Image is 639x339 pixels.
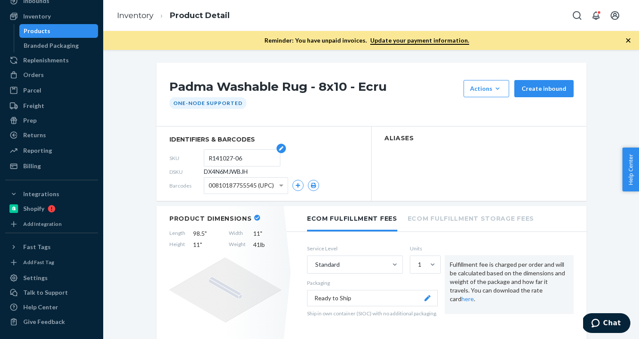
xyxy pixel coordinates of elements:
[110,3,237,28] ol: breadcrumbs
[418,260,421,269] div: 1
[23,288,68,297] div: Talk to Support
[169,229,185,238] span: Length
[204,167,248,176] span: DX4N6MJWBJH
[5,187,98,201] button: Integrations
[23,259,54,266] div: Add Fast Tag
[260,230,262,237] span: "
[264,36,469,45] p: Reminder: You have unpaid invoices.
[24,27,50,35] div: Products
[23,274,48,282] div: Settings
[417,260,418,269] input: 1
[209,178,274,193] span: 00810187755545 (UPC)
[408,206,534,230] li: Ecom Fulfillment Storage Fees
[464,80,509,97] button: Actions
[307,279,438,287] p: Packaging
[622,148,639,191] button: Help Center
[205,230,207,237] span: "
[5,53,98,67] a: Replenishments
[5,9,98,23] a: Inventory
[23,317,65,326] div: Give Feedback
[606,7,624,24] button: Open account menu
[568,7,586,24] button: Open Search Box
[587,7,605,24] button: Open notifications
[169,182,204,189] span: Barcodes
[5,286,98,299] button: Talk to Support
[24,41,79,50] div: Branded Packaging
[5,99,98,113] a: Freight
[23,220,61,228] div: Add Integration
[315,260,340,269] div: Standard
[169,80,459,97] h1: Padma Washable Rug - 8x10 - Ecru
[229,229,246,238] span: Width
[117,11,154,20] a: Inventory
[19,24,98,38] a: Products
[461,295,474,302] a: here
[170,11,230,20] a: Product Detail
[5,271,98,285] a: Settings
[200,241,202,248] span: "
[5,68,98,82] a: Orders
[5,300,98,314] a: Help Center
[253,240,281,249] span: 41 lb
[23,204,44,213] div: Shopify
[193,240,221,249] span: 11
[23,102,44,110] div: Freight
[5,315,98,329] button: Give Feedback
[307,310,438,317] p: Ship in own container (SIOC) with no additional packaging.
[19,39,98,52] a: Branded Packaging
[169,240,185,249] span: Height
[169,215,252,222] h2: Product Dimensions
[23,12,51,21] div: Inventory
[470,84,503,93] div: Actions
[370,37,469,45] a: Update your payment information.
[23,162,41,170] div: Billing
[583,313,630,335] iframe: Opens a widget where you can chat to one of our agents
[514,80,574,97] button: Create inbound
[307,290,438,306] button: Ready to Ship
[169,135,358,144] span: identifiers & barcodes
[23,146,52,155] div: Reporting
[23,56,69,65] div: Replenishments
[5,128,98,142] a: Returns
[5,257,98,268] a: Add Fast Tag
[229,240,246,249] span: Weight
[384,135,574,142] h2: Aliases
[307,206,397,231] li: Ecom Fulfillment Fees
[23,71,44,79] div: Orders
[5,114,98,127] a: Prep
[445,255,574,314] div: Fulfillment fee is charged per order and will be calculated based on the dimensions and weight of...
[23,86,41,95] div: Parcel
[5,159,98,173] a: Billing
[253,229,281,238] span: 11
[23,116,37,125] div: Prep
[23,243,51,251] div: Fast Tags
[5,240,98,254] button: Fast Tags
[193,229,221,238] span: 98.5
[307,245,403,252] label: Service Level
[169,168,204,176] span: DSKU
[314,260,315,269] input: Standard
[23,131,46,139] div: Returns
[5,202,98,216] a: Shopify
[5,144,98,157] a: Reporting
[169,154,204,162] span: SKU
[23,190,59,198] div: Integrations
[23,303,58,311] div: Help Center
[410,245,438,252] label: Units
[5,83,98,97] a: Parcel
[169,97,246,109] div: One-Node Supported
[5,219,98,229] a: Add Integration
